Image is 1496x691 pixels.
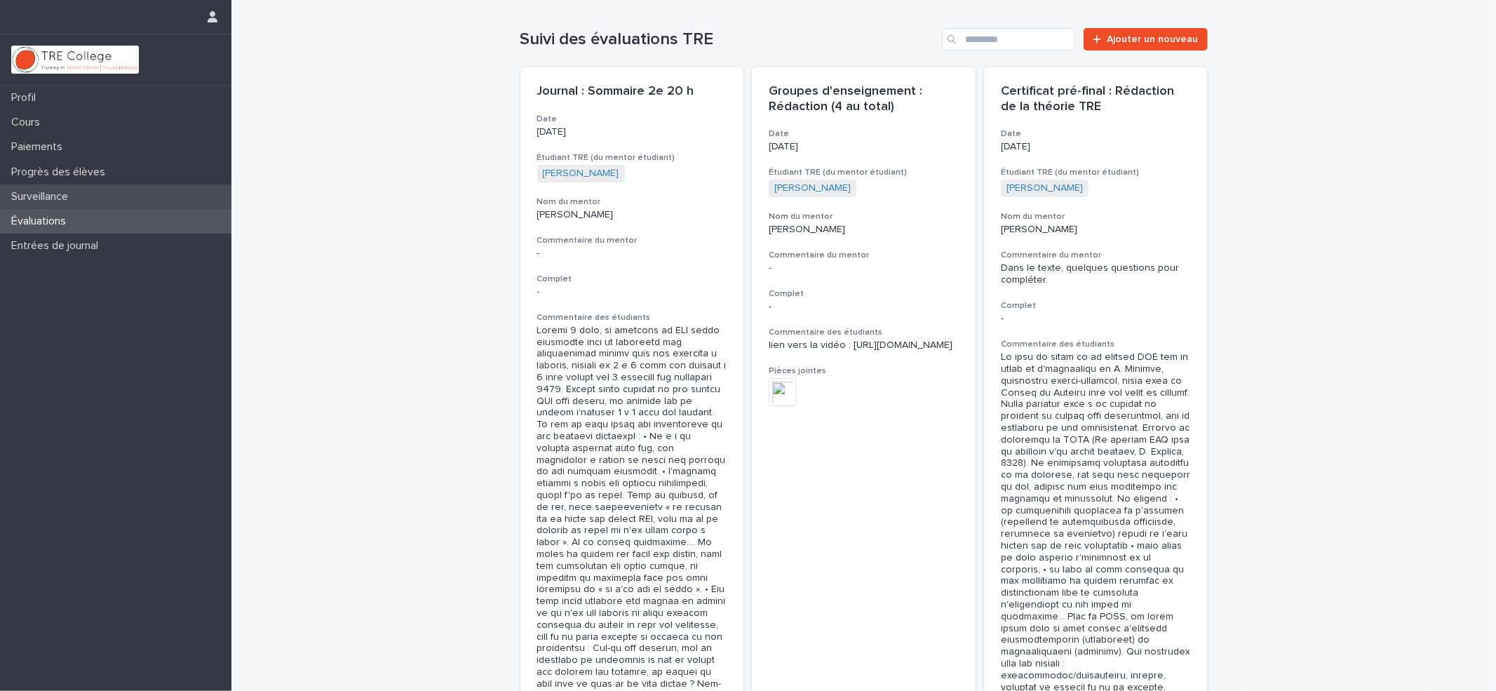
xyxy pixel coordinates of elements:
font: [DATE] [769,142,798,152]
font: Commentaire du mentor [537,236,638,245]
font: Commentaire des étudiants [537,314,651,322]
font: Nom du mentor [1001,213,1065,221]
font: Étudiant TRE (du mentor étudiant) [769,168,907,177]
font: Suivi des évaluations TRE [520,31,714,48]
font: Complet [769,290,804,298]
font: Paiements [11,141,62,152]
font: - [769,302,771,311]
a: [PERSON_NAME] [543,168,619,180]
font: Cours [11,116,40,128]
font: Nom du mentor [537,198,601,206]
font: - [1001,314,1004,323]
font: Commentaire des étudiants [1001,340,1114,349]
font: - [537,248,540,258]
a: [PERSON_NAME] [774,182,851,194]
font: - [537,287,540,297]
font: Progrès des élèves [11,166,105,177]
font: Date [769,130,789,138]
font: Commentaire du mentor [1001,251,1101,260]
font: - [769,263,771,273]
font: Ajouter un nouveau [1107,34,1199,44]
font: lien vers la vidéo : [URL][DOMAIN_NAME] [769,340,952,350]
font: Complet [1001,302,1036,310]
font: Profil [11,92,36,103]
a: [PERSON_NAME] [1006,182,1083,194]
font: Complet [537,275,572,283]
font: Groupes d'enseignement : Rédaction (4 au total) [769,85,926,113]
font: [PERSON_NAME] [774,183,851,193]
font: Commentaire des étudiants [769,328,882,337]
font: Pièces jointes [769,367,826,375]
font: [PERSON_NAME] [543,168,619,178]
font: Journal : Sommaire 2e 20 h [537,85,694,98]
font: [PERSON_NAME] [537,210,614,220]
font: [PERSON_NAME] [769,224,845,234]
font: Date [1001,130,1021,138]
font: Certificat pré-final : Rédaction de la théorie TRE [1001,85,1178,113]
font: Étudiant TRE (du mentor étudiant) [537,154,675,162]
font: Commentaire du mentor [769,251,869,260]
font: Dans le texte, quelques questions pour compléter. [1001,263,1179,285]
font: [DATE] [1001,142,1030,152]
font: [PERSON_NAME] [1006,183,1083,193]
font: Nom du mentor [769,213,833,221]
a: Ajouter un nouveau [1084,28,1207,51]
input: Recherche [942,28,1075,51]
img: L01RLPSrRaOWR30Oqb5K [11,46,139,74]
font: Date [537,115,558,123]
font: Évaluations [11,215,66,227]
font: [DATE] [537,127,567,137]
font: Surveillance [11,191,68,202]
font: [PERSON_NAME] [1001,224,1077,234]
font: Entrées de journal [11,240,98,251]
font: Étudiant TRE (du mentor étudiant) [1001,168,1139,177]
